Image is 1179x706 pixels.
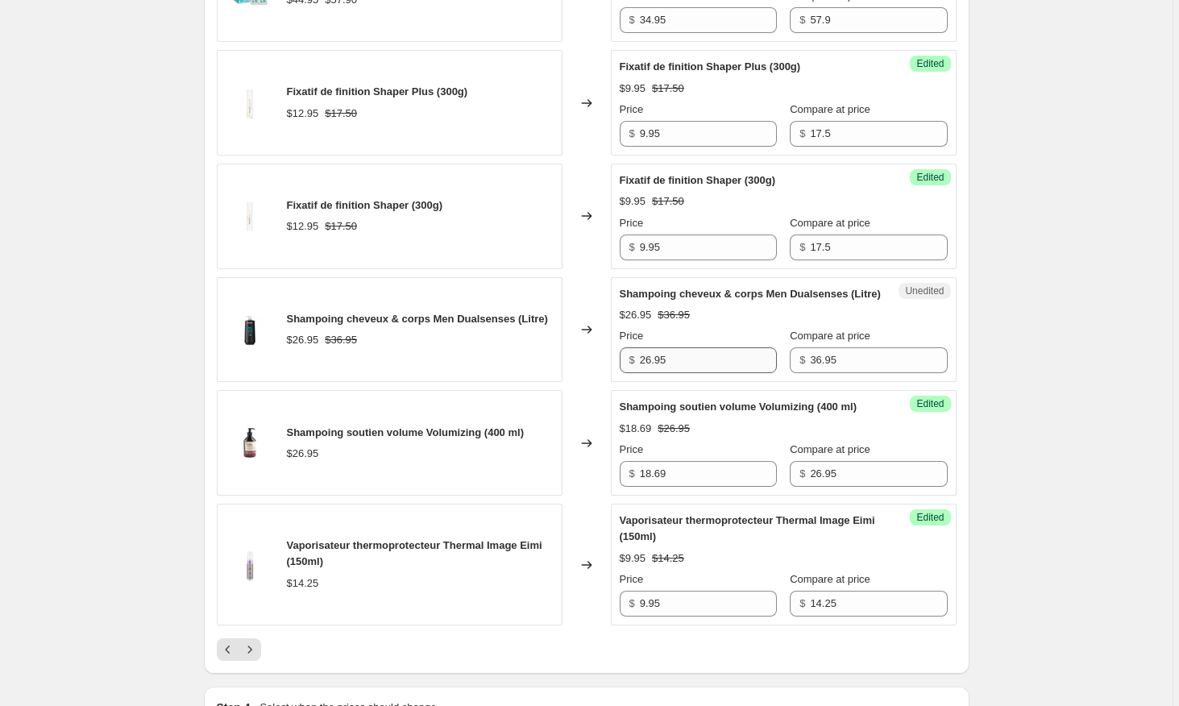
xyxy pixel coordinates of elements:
[620,60,801,73] span: Fixatif de finition Shaper Plus (300g)
[916,397,944,410] span: Edited
[226,419,274,467] img: shampoing-soutien-volume-volumizing-insight-36799471747293_80x.png
[799,241,805,253] span: $
[217,638,261,661] nav: Pagination
[620,421,652,437] div: $18.69
[799,597,805,609] span: $
[620,103,644,115] span: Price
[620,401,857,413] span: Shampoing soutien volume Volumizing (400 ml)
[799,14,805,26] span: $
[325,218,357,235] strike: $17.50
[239,638,261,661] button: Next
[287,332,319,348] div: $26.95
[652,193,684,210] strike: $17.50
[287,575,319,592] div: $14.25
[799,467,805,480] span: $
[629,127,635,139] span: $
[658,421,690,437] strike: $26.95
[620,550,646,567] div: $9.95
[287,446,319,462] div: $26.95
[325,332,357,348] strike: $36.95
[629,597,635,609] span: $
[287,539,542,567] span: Vaporisateur thermoprotecteur Thermal Image Eimi (150ml)
[790,573,870,585] span: Compare at price
[652,81,684,97] strike: $17.50
[620,443,644,455] span: Price
[790,330,870,342] span: Compare at price
[217,638,239,661] button: Previous
[620,174,776,186] span: Fixatif de finition Shaper (300g)
[287,313,548,325] span: Shampoing cheveux & corps Men Dualsenses (Litre)
[799,127,805,139] span: $
[629,14,635,26] span: $
[226,192,274,240] img: fixatif-de-finition-shaper-sebastian-40220081783005_80x.png
[916,57,944,70] span: Edited
[287,218,319,235] div: $12.95
[916,171,944,184] span: Edited
[905,284,944,297] span: Unedited
[620,307,652,323] div: $26.95
[226,79,274,127] img: fixatif-de-finition-shaper-plus-sebastian-40220079980765_80x.png
[620,81,646,97] div: $9.95
[620,514,875,542] span: Vaporisateur thermoprotecteur Thermal Image Eimi (150ml)
[620,193,646,210] div: $9.95
[226,541,274,589] img: vaporisateur-thermoprotecteur-thermal-image-eimi-wella-40511482953949_80x.png
[916,511,944,524] span: Edited
[287,85,468,98] span: Fixatif de finition Shaper Plus (300g)
[658,307,690,323] strike: $36.95
[620,217,644,229] span: Price
[287,199,443,211] span: Fixatif de finition Shaper (300g)
[629,241,635,253] span: $
[799,354,805,366] span: $
[287,106,319,122] div: $12.95
[287,426,524,438] span: Shampoing soutien volume Volumizing (400 ml)
[325,106,357,122] strike: $17.50
[790,443,870,455] span: Compare at price
[629,467,635,480] span: $
[652,550,684,567] strike: $14.25
[620,330,644,342] span: Price
[226,305,274,354] img: shampoing-cheveux-corps-men-dualsenses-litre-1143296594_80x.png
[629,354,635,366] span: $
[790,103,870,115] span: Compare at price
[790,217,870,229] span: Compare at price
[620,573,644,585] span: Price
[620,288,881,300] span: Shampoing cheveux & corps Men Dualsenses (Litre)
